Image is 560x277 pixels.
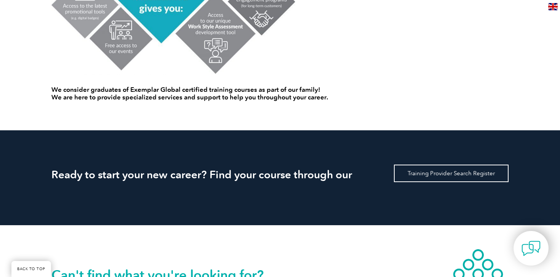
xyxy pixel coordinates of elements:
img: en [548,3,558,10]
h4: We consider graduates of Exemplar Global certified training courses as part of our family! We are... [51,86,371,101]
a: BACK TO TOP [11,261,51,277]
a: Training Provider Search Register [394,165,509,182]
h2: Ready to start your new career? Find your course through our [51,168,509,181]
img: contact-chat.png [522,239,541,258]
